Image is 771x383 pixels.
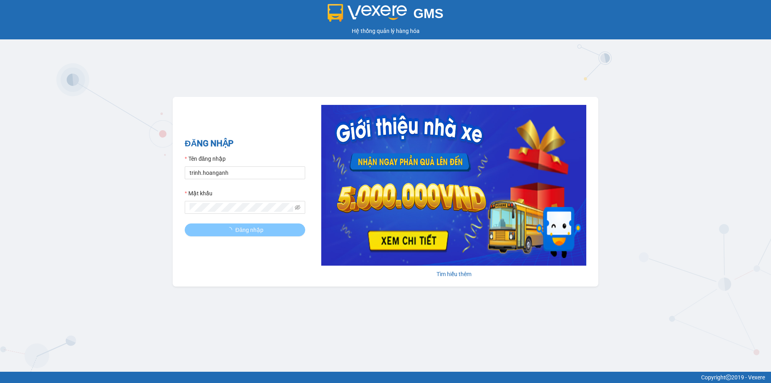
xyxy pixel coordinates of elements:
[413,6,443,21] span: GMS
[726,375,731,380] span: copyright
[185,189,212,198] label: Mật khẩu
[328,4,407,22] img: logo 2
[321,105,586,266] img: banner-0
[295,205,300,210] span: eye-invisible
[190,203,293,212] input: Mật khẩu
[321,270,586,279] div: Tìm hiểu thêm
[6,373,765,382] div: Copyright 2019 - Vexere
[235,225,263,234] span: Đăng nhập
[2,27,769,35] div: Hệ thống quản lý hàng hóa
[185,166,305,179] input: Tên đăng nhập
[226,227,235,233] span: loading
[185,137,305,150] h2: ĐĂNG NHẬP
[185,154,226,163] label: Tên đăng nhập
[185,223,305,236] button: Đăng nhập
[328,12,444,18] a: GMS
